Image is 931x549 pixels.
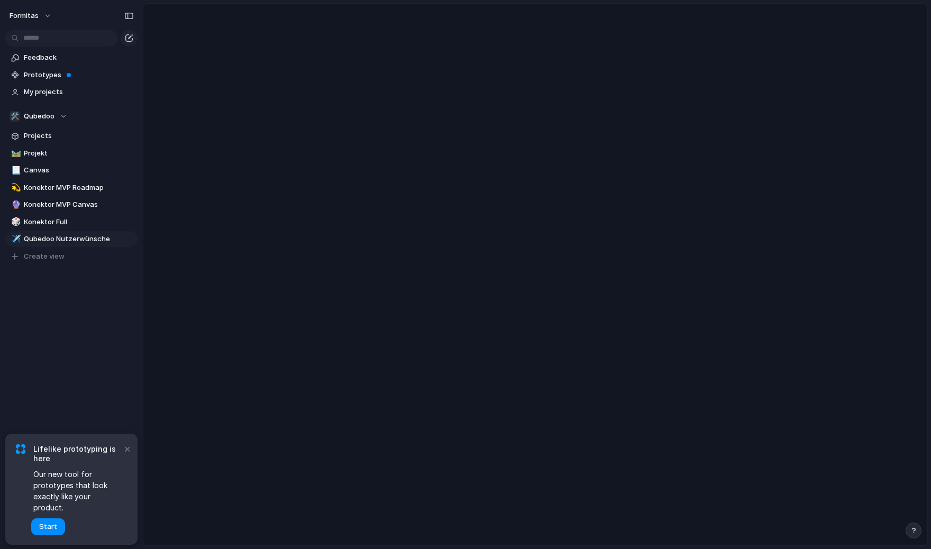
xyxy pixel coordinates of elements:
[11,233,19,245] div: ✈️
[33,469,122,513] span: Our new tool for prototypes that look exactly like your product.
[24,70,134,80] span: Prototypes
[10,234,20,244] button: ✈️
[24,234,134,244] span: Qubedoo Nutzerwünsche
[11,216,19,228] div: 🎲
[5,145,138,161] a: 🛤️Projekt
[11,164,19,177] div: 📃
[5,50,138,66] a: Feedback
[5,214,138,230] a: 🎲Konektor Full
[24,87,134,97] span: My projects
[10,111,20,122] div: 🛠️
[24,148,134,159] span: Projekt
[24,251,65,262] span: Create view
[10,11,39,21] span: Formitas
[24,199,134,210] span: Konektor MVP Canvas
[5,231,138,247] a: ✈️Qubedoo Nutzerwünsche
[10,217,20,227] button: 🎲
[31,518,65,535] button: Start
[24,131,134,141] span: Projects
[10,148,20,159] button: 🛤️
[39,521,57,532] span: Start
[24,217,134,227] span: Konektor Full
[5,7,57,24] button: Formitas
[24,52,134,63] span: Feedback
[10,199,20,210] button: 🔮
[5,162,138,178] a: 📃Canvas
[11,199,19,211] div: 🔮
[5,67,138,83] a: Prototypes
[121,442,133,455] button: Dismiss
[11,147,19,159] div: 🛤️
[24,165,134,176] span: Canvas
[11,181,19,194] div: 💫
[10,165,20,176] button: 📃
[5,128,138,144] a: Projects
[5,180,138,196] a: 💫Konektor MVP Roadmap
[24,111,54,122] span: Qubedoo
[5,249,138,264] button: Create view
[5,108,138,124] button: 🛠️Qubedoo
[24,182,134,193] span: Konektor MVP Roadmap
[10,182,20,193] button: 💫
[5,84,138,100] a: My projects
[5,197,138,213] a: 🔮Konektor MVP Canvas
[33,444,122,463] span: Lifelike prototyping is here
